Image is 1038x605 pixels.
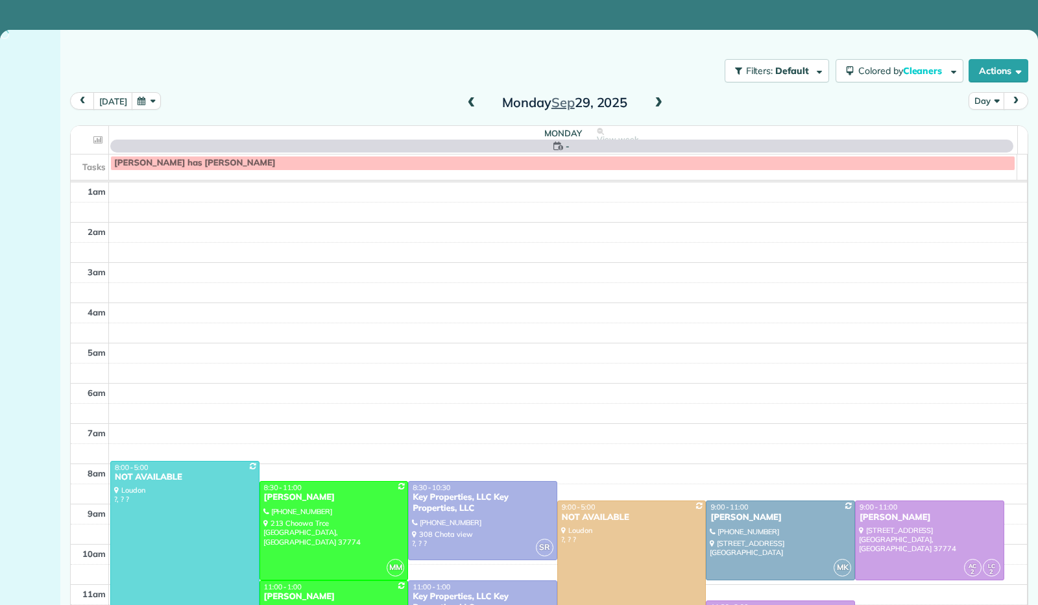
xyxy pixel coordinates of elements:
span: SR [536,539,553,556]
span: View week [597,134,638,145]
h2: Monday 29, 2025 [484,95,646,110]
span: Monday [544,128,582,138]
button: Day [969,92,1004,110]
span: 1am [88,186,106,197]
div: [PERSON_NAME] [710,512,851,523]
span: 9am [88,508,106,519]
span: 8am [88,468,106,478]
span: 11am [82,589,106,599]
span: 10am [82,549,106,559]
span: 8:30 - 10:30 [413,483,450,492]
span: Sep [551,94,575,110]
button: Actions [969,59,1028,82]
span: Default [775,65,810,77]
button: [DATE] [93,92,132,110]
span: Filters: [746,65,773,77]
div: NOT AVAILABLE [114,472,256,483]
button: Colored byCleaners [836,59,963,82]
span: Colored by [858,65,947,77]
span: 8:00 - 5:00 [115,463,149,472]
span: 3am [88,267,106,277]
span: LC [988,562,995,569]
span: 11:00 - 1:00 [264,582,302,591]
div: NOT AVAILABLE [561,512,703,523]
div: Key Properties, LLC Key Properties, LLC [412,492,553,514]
button: Filters: Default [725,59,829,82]
span: Cleaners [903,65,945,77]
button: prev [70,92,95,110]
span: - [566,140,570,153]
span: 4am [88,307,106,317]
span: MM [387,559,404,576]
div: [PERSON_NAME] [263,591,405,602]
span: 9:00 - 5:00 [562,502,596,512]
span: 8:30 - 11:00 [264,483,302,492]
span: AC [969,562,976,569]
span: 2am [88,227,106,237]
small: 2 [984,566,1000,578]
div: [PERSON_NAME] [263,492,405,503]
div: [PERSON_NAME] [859,512,1000,523]
span: [PERSON_NAME] has [PERSON_NAME] [114,158,276,168]
span: 6am [88,388,106,398]
small: 2 [965,566,981,578]
span: MK [834,559,851,576]
span: 9:00 - 11:00 [710,502,748,512]
a: Filters: Default [718,59,829,82]
button: next [1004,92,1028,110]
span: 9:00 - 11:00 [860,502,897,512]
span: 11:00 - 1:00 [413,582,450,591]
span: 5am [88,347,106,358]
span: 7am [88,428,106,438]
